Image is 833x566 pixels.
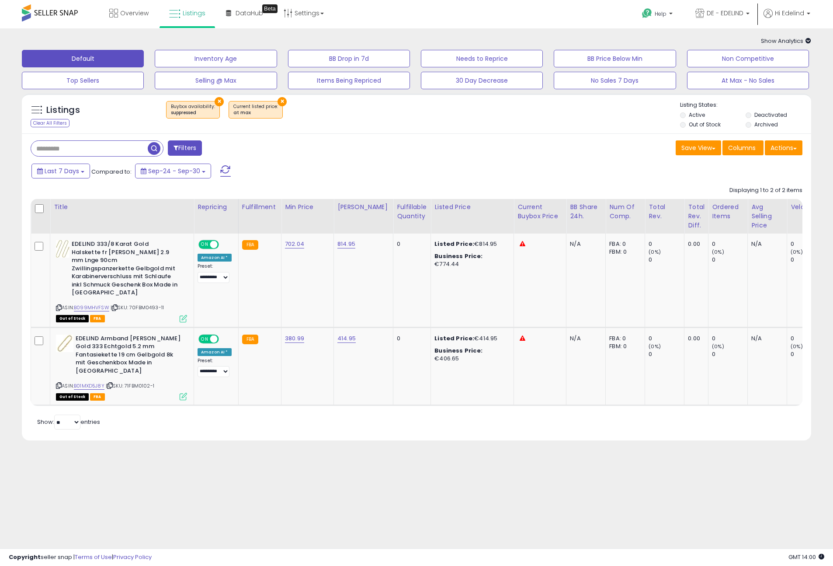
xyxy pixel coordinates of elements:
[688,240,701,248] div: 0.00
[791,256,826,264] div: 0
[791,343,803,350] small: (0%)
[517,203,562,221] div: Current Buybox Price
[434,346,482,355] b: Business Price:
[198,203,235,212] div: Repricing
[434,347,507,363] div: €406.65
[434,335,507,342] div: €414.95
[198,358,232,377] div: Preset:
[434,240,507,248] div: €814.95
[712,248,724,255] small: (0%)
[242,203,278,212] div: Fulfillment
[337,240,355,248] a: 814.95
[148,167,200,175] span: Sep-24 - Sep-30
[90,393,105,401] span: FBA
[171,103,215,116] span: Buybox availability :
[570,203,602,221] div: BB Share 24h.
[397,335,424,342] div: 0
[285,334,304,343] a: 380.99
[765,140,802,155] button: Actions
[74,304,109,311] a: B099MHVFSW
[242,335,258,344] small: FBA
[649,248,661,255] small: (0%)
[609,203,641,221] div: Num of Comp.
[655,10,666,17] span: Help
[712,343,724,350] small: (0%)
[635,1,681,28] a: Help
[288,50,410,67] button: BB Drop in 7d
[791,203,823,212] div: Velocity
[288,72,410,89] button: Items Being Repriced
[609,240,638,248] div: FBA: 0
[712,256,747,264] div: 0
[554,50,676,67] button: BB Price Below Min
[397,240,424,248] div: 0
[74,382,104,390] a: B01MXD5J8Y
[120,9,149,17] span: Overview
[337,334,356,343] a: 414.95
[56,240,69,258] img: 51dnYTmvojL._SL40_.jpg
[233,103,278,116] span: Current listed price :
[712,240,747,248] div: 0
[76,335,182,377] b: EDELIND Armband [PERSON_NAME] Gold 333 Echtgold 5.2 mm Fantasiekette 19 cm Gelbgold 8k mit Gesche...
[687,72,809,89] button: At Max - No Sales
[609,248,638,256] div: FBM: 0
[688,203,705,230] div: Total Rev. Diff.
[91,168,132,176] span: Compared to:
[242,240,258,250] small: FBA
[754,111,787,119] label: Deactivated
[168,140,202,156] button: Filters
[649,203,680,221] div: Total Rev.
[262,4,278,13] div: Tooltip anchor
[676,140,721,155] button: Save View
[729,186,802,195] div: Displaying 1 to 2 of 2 items
[751,203,783,230] div: Avg Selling Price
[22,50,144,67] button: Default
[775,9,804,17] span: Hi Edelind
[421,50,543,67] button: Needs to Reprice
[649,240,684,248] div: 0
[198,254,232,262] div: Amazon AI *
[56,240,187,321] div: ASIN:
[56,393,89,401] span: All listings that are currently out of stock and unavailable for purchase on Amazon
[722,140,764,155] button: Columns
[218,335,232,342] span: OFF
[570,240,599,248] div: N/A
[649,350,684,358] div: 0
[90,315,105,322] span: FBA
[233,110,278,116] div: at max
[680,101,811,109] p: Listing States:
[649,343,661,350] small: (0%)
[570,335,599,342] div: N/A
[712,203,744,221] div: Ordered Items
[183,9,205,17] span: Listings
[155,72,277,89] button: Selling @ Max
[56,335,73,352] img: 41oCgKebFWL._SL40_.jpg
[554,72,676,89] button: No Sales 7 Days
[434,252,507,268] div: €774.44
[198,348,232,356] div: Amazon AI *
[689,121,721,128] label: Out of Stock
[609,335,638,342] div: FBA: 0
[642,8,653,19] i: Get Help
[649,335,684,342] div: 0
[421,72,543,89] button: 30 Day Decrease
[754,121,778,128] label: Archived
[791,350,826,358] div: 0
[72,240,178,299] b: EDELIND 333/8 Karat Gold Halskette fr [PERSON_NAME] 2.9 mm Lnge 90cm Zwillingspanzerkette Gelbgol...
[171,110,215,116] div: suppressed
[337,203,389,212] div: [PERSON_NAME]
[687,50,809,67] button: Non Competitive
[764,9,810,28] a: Hi Edelind
[22,72,144,89] button: Top Sellers
[728,143,756,152] span: Columns
[199,335,210,342] span: ON
[54,203,190,212] div: Title
[155,50,277,67] button: Inventory Age
[31,119,69,127] div: Clear All Filters
[707,9,743,17] span: DE - EDELIND
[56,335,187,399] div: ASIN:
[215,97,224,106] button: ×
[285,240,304,248] a: 702.04
[278,97,287,106] button: ×
[712,335,747,342] div: 0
